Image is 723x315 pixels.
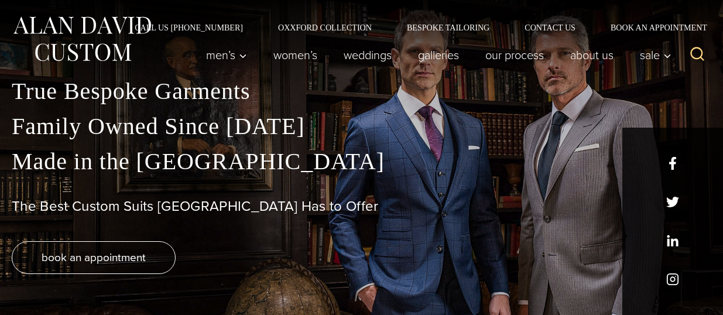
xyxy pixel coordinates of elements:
p: True Bespoke Garments Family Owned Since [DATE] Made in the [GEOGRAPHIC_DATA] [12,74,711,179]
span: Sale [640,49,671,61]
a: book an appointment [12,241,176,274]
h1: The Best Custom Suits [GEOGRAPHIC_DATA] Has to Offer [12,198,711,215]
a: Women’s [261,43,331,67]
a: Oxxford Collection [261,23,389,32]
a: weddings [331,43,405,67]
img: Alan David Custom [12,13,152,65]
a: Book an Appointment [593,23,711,32]
span: Men’s [206,49,247,61]
button: View Search Form [683,41,711,69]
a: Galleries [405,43,472,67]
nav: Secondary Navigation [117,23,711,32]
a: About Us [557,43,627,67]
nav: Primary Navigation [193,43,678,67]
a: Contact Us [507,23,593,32]
a: Call Us [PHONE_NUMBER] [117,23,261,32]
span: book an appointment [42,249,146,266]
a: Bespoke Tailoring [389,23,507,32]
a: Our Process [472,43,557,67]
